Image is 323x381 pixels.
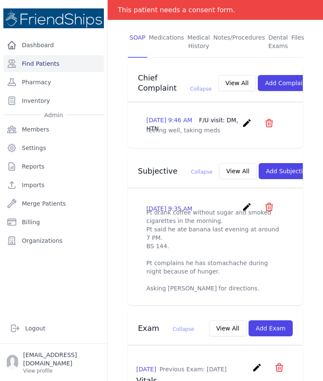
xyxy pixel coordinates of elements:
img: Medical Missions EMR [3,8,104,28]
a: Inventory [3,92,104,109]
a: SOAP [128,27,147,58]
i: create [242,118,252,128]
button: View All [218,75,256,91]
a: Pharmacy [3,74,104,91]
button: View All [209,320,246,336]
h3: Exam [138,323,194,333]
p: [DATE] [136,365,227,373]
a: Billing [3,214,104,231]
a: Merge Patients [3,195,104,212]
a: Dental Exams [267,27,290,58]
a: [EMAIL_ADDRESS][DOMAIN_NAME] View profile [7,351,101,374]
span: Collapse [190,86,212,92]
p: Pt drank coffee without sugar and smoked cigarettes in the morning. Pt said he ate banana last ev... [146,208,284,292]
a: create [242,206,254,214]
a: create [242,122,254,130]
button: Add Subjective [259,163,317,179]
a: Members [3,121,104,138]
a: Logout [7,320,101,337]
p: [EMAIL_ADDRESS][DOMAIN_NAME] [23,351,101,368]
a: create [252,366,264,374]
span: Collapse [173,326,194,332]
a: Files [290,27,306,58]
a: Organizations [3,232,104,249]
span: Admin [41,111,66,119]
nav: Tabs [128,27,303,58]
a: Settings [3,140,104,156]
a: Dashboard [3,37,104,54]
h3: Subjective [138,166,212,176]
button: View All [219,163,257,179]
button: Add Complaint [258,75,315,91]
i: create [242,202,252,212]
a: Find Patients [3,55,104,72]
p: feeling well, taking meds [146,126,284,134]
h3: Chief Complaint [138,73,212,93]
p: [DATE] 9:35 AM [146,204,192,213]
p: [DATE] 9:46 AM [146,116,238,133]
a: Notes/Procedures [212,27,267,58]
a: Medical History [186,27,212,58]
i: create [252,362,262,373]
p: View profile [23,368,101,374]
button: Add Exam [249,320,293,336]
a: Medications [147,27,186,58]
span: Collapse [191,169,212,175]
a: Imports [3,177,104,193]
span: Previous Exam: [DATE] [159,366,226,373]
a: Reports [3,158,104,175]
